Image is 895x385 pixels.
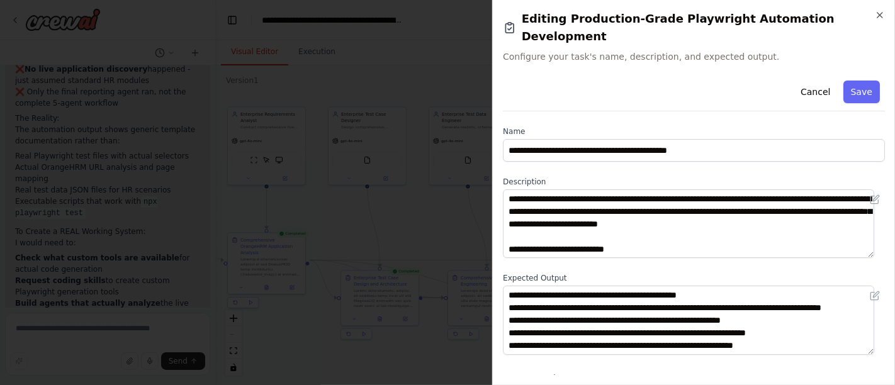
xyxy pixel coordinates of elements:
button: Save [843,81,880,103]
span: Async Execution [503,374,565,382]
label: Expected Output [503,273,885,283]
button: Open in editor [867,288,882,303]
label: Description [503,177,885,187]
span: Configure your task's name, description, and expected output. [503,50,885,63]
h2: Editing Production-Grade Playwright Automation Development [503,10,885,45]
label: Name [503,126,885,137]
button: Open in editor [867,192,882,207]
button: Cancel [793,81,838,103]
